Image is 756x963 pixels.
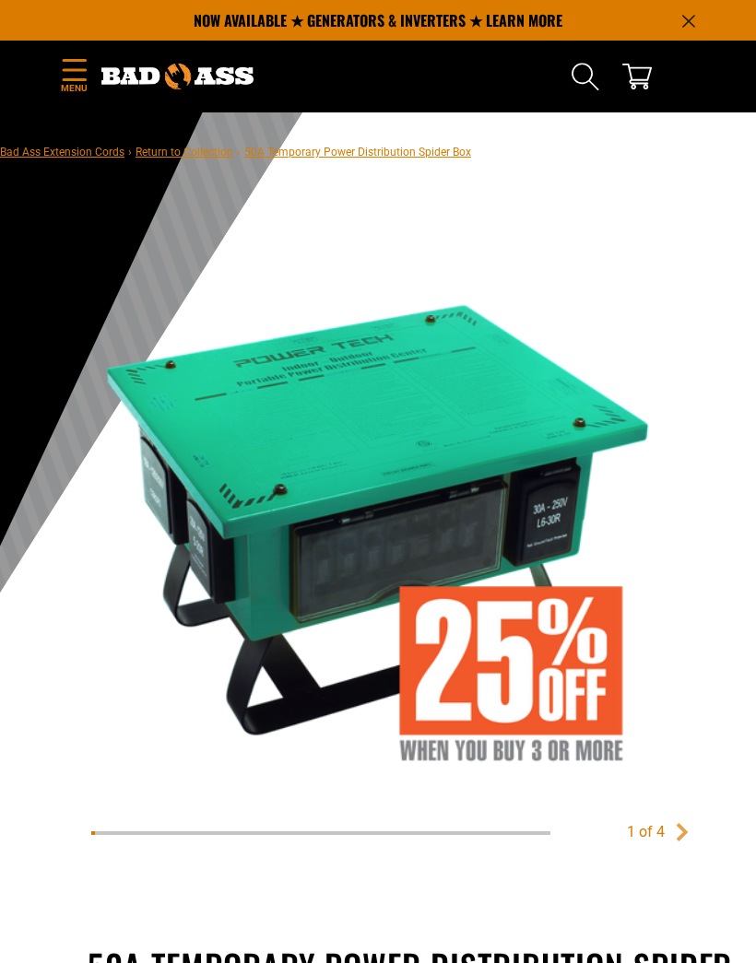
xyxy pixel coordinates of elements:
summary: Search [571,62,600,91]
img: Bad Ass Extension Cords [101,64,254,89]
span: 50A Temporary Power Distribution Spider Box [244,146,471,159]
a: Return to Collection [136,146,233,159]
div: 1 of 4 [627,821,665,843]
span: › [237,146,241,159]
a: Next [673,823,691,841]
span: › [128,146,132,159]
summary: Menu [60,55,88,99]
span: Menu [60,81,88,95]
